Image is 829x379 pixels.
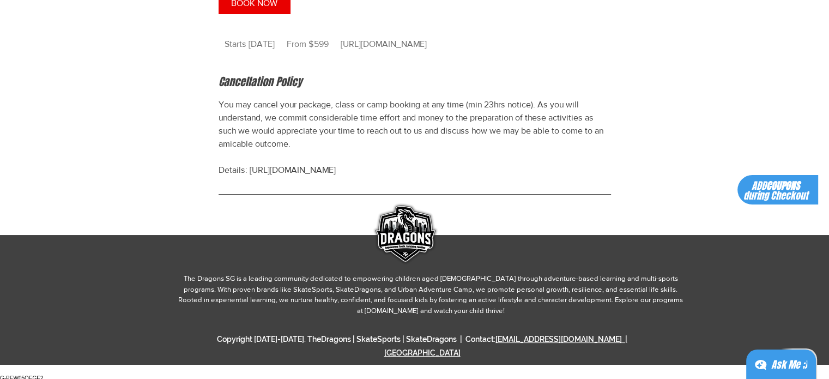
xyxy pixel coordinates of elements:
div: From $599 [281,32,335,57]
span: ADD during Checkout [743,179,808,203]
p: You may cancel your package, class or camp booking at any time (min 23hrs notice). As you will un... [219,98,611,177]
a: [EMAIL_ADDRESS][DOMAIN_NAME] | [GEOGRAPHIC_DATA] [384,335,628,357]
span: Copyright [DATE]-[DATE]. TheDragons | SkateSports | SkateDragons | Contact: [217,335,627,357]
span: [URL][DOMAIN_NAME] [335,32,433,57]
h2: Cancellation Policy [219,74,611,89]
div: Ask Me ;) [771,357,807,372]
img: DRAGONS LOGO BADGE SINGAPORE.png [370,200,440,270]
span: Starts [DATE] [225,39,275,49]
span: COUPONS [766,179,800,193]
span: The Dragons SG is a leading community dedicated to empowering children aged [DEMOGRAPHIC_DATA] th... [178,274,683,315]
